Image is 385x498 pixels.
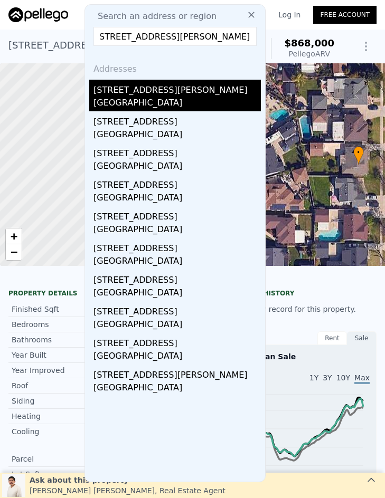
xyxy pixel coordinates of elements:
span: 10Y [336,373,350,382]
div: Siding [12,396,94,406]
div: • [353,146,364,165]
div: [GEOGRAPHIC_DATA] [93,128,261,143]
a: Log In [266,9,313,20]
div: No sales history record for this property. [205,300,377,319]
div: Bathrooms [12,334,94,345]
div: [STREET_ADDRESS] [93,301,261,318]
div: Lot Sqft [12,469,94,480]
div: Ask about this property [30,475,226,485]
a: Zoom out [6,244,22,260]
div: Finished Sqft [12,304,94,314]
span: − [11,245,17,258]
a: Zoom in [6,228,22,244]
div: [STREET_ADDRESS][PERSON_NAME] [93,80,261,97]
span: Max [354,373,370,384]
div: [STREET_ADDRESS] [93,143,261,160]
img: Leo Gutierrez [2,474,25,497]
a: Free Account [313,6,377,24]
div: [STREET_ADDRESS] , Lakewood , CA 90712 [8,38,129,53]
div: [GEOGRAPHIC_DATA] [93,255,261,270]
div: [GEOGRAPHIC_DATA] [93,318,261,333]
input: Enter an address, city, region, neighborhood or zip code [93,27,257,46]
div: Pellego ARV [284,49,334,59]
div: [STREET_ADDRESS] [93,175,261,191]
div: Sale [347,331,377,345]
div: [STREET_ADDRESS] [93,333,261,350]
div: [GEOGRAPHIC_DATA] [93,350,261,365]
div: [STREET_ADDRESS][PERSON_NAME] [93,365,261,381]
div: [GEOGRAPHIC_DATA] [93,381,261,396]
div: Addresses [89,54,261,80]
span: + [11,229,17,243]
div: Year Improved [12,365,94,376]
button: Show Options [355,36,377,57]
div: Houses Median Sale [212,351,370,362]
div: Roof [12,380,94,391]
span: $868,000 [284,37,334,49]
span: 1Y [309,373,318,382]
div: [PERSON_NAME] [PERSON_NAME] , Real Estate Agent [30,485,226,496]
div: Cooling [12,426,94,437]
span: Search an address or region [89,10,217,23]
div: [GEOGRAPHIC_DATA] [93,160,261,175]
div: LISTING & SALE HISTORY [205,289,377,300]
div: [STREET_ADDRESS] [93,206,261,223]
div: [STREET_ADDRESS] [93,238,261,255]
div: [GEOGRAPHIC_DATA] [93,286,261,301]
div: Parcel [12,454,94,464]
div: [GEOGRAPHIC_DATA] [93,223,261,238]
div: [STREET_ADDRESS] [93,270,261,286]
div: Heating [12,411,94,422]
div: Year Built [12,350,94,360]
div: [GEOGRAPHIC_DATA] [93,191,261,206]
div: [GEOGRAPHIC_DATA] [93,97,261,111]
span: 3Y [323,373,332,382]
img: Pellego [8,7,68,22]
div: [STREET_ADDRESS] [93,111,261,128]
div: Bedrooms [12,319,94,330]
span: • [353,148,364,157]
div: Rent [317,331,347,345]
div: Property details [8,289,180,298]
